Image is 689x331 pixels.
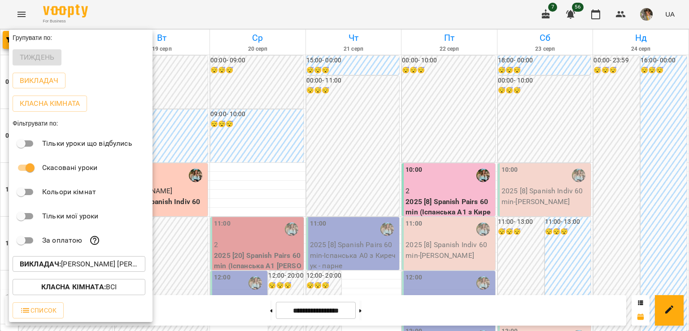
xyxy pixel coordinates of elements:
[41,282,117,292] p: Всі
[20,98,80,109] p: Класна кімната
[13,96,87,112] button: Класна кімната
[9,115,153,131] div: Фільтрувати по:
[20,75,58,86] p: Викладач
[42,211,98,222] p: Тільки мої уроки
[13,73,65,89] button: Викладач
[13,302,64,318] button: Список
[42,235,82,246] p: За оплатою
[42,162,97,173] p: Скасовані уроки
[20,305,57,316] span: Список
[20,259,138,270] p: [PERSON_NAME] [PERSON_NAME] (і)
[20,260,61,268] b: Викладач :
[13,256,145,272] button: Викладач:[PERSON_NAME] [PERSON_NAME] (і)
[41,283,106,291] b: Класна кімната :
[13,279,145,295] button: Класна кімната:Всі
[9,30,153,46] div: Групувати по:
[42,138,132,149] p: Тільки уроки що відбулись
[42,187,96,197] p: Кольори кімнат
